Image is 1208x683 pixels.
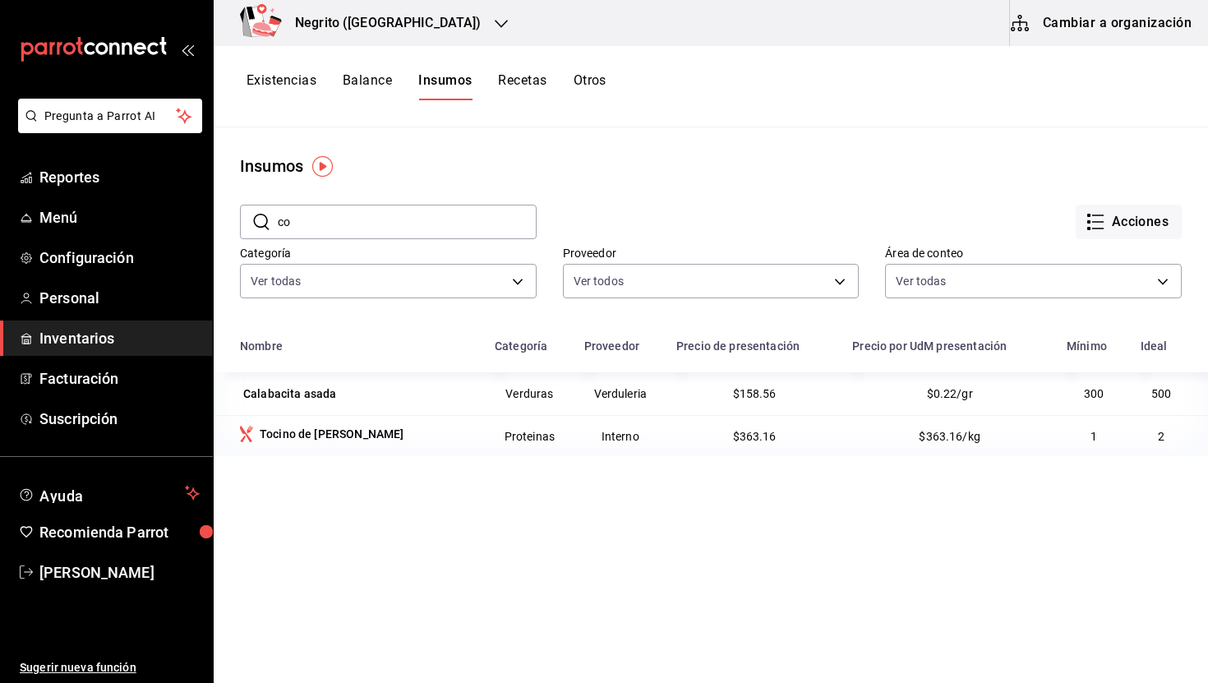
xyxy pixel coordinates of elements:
img: Tooltip marker [312,156,333,177]
button: open_drawer_menu [181,43,194,56]
div: Tocino de [PERSON_NAME] [260,426,403,442]
td: Verduras [485,372,574,415]
label: Área de conteo [885,247,1182,259]
span: Ver todas [896,273,946,289]
td: Verduleria [574,372,666,415]
svg: Insumo producido [240,426,253,442]
span: Facturación [39,367,200,390]
div: Precio por UdM presentación [852,339,1007,353]
label: Proveedor [563,247,860,259]
span: Inventarios [39,327,200,349]
a: Pregunta a Parrot AI [12,119,202,136]
span: 1 [1090,430,1097,443]
span: 300 [1084,387,1104,400]
span: Ver todas [251,273,301,289]
span: Recomienda Parrot [39,521,200,543]
span: [PERSON_NAME] [39,561,200,584]
span: Reportes [39,166,200,188]
button: Acciones [1076,205,1182,239]
span: $363.16/kg [919,430,980,443]
span: 2 [1158,430,1164,443]
span: Configuración [39,247,200,269]
div: Insumos [240,154,303,178]
button: Recetas [498,72,546,100]
span: $0.22/gr [927,387,973,400]
button: Pregunta a Parrot AI [18,99,202,133]
button: Otros [574,72,606,100]
label: Categoría [240,247,537,259]
div: navigation tabs [247,72,606,100]
button: Balance [343,72,392,100]
input: Buscar ID o nombre de insumo [278,205,537,238]
div: Nombre [240,339,283,353]
span: Personal [39,287,200,309]
span: Suscripción [39,408,200,430]
div: Categoría [495,339,547,353]
span: Sugerir nueva función [20,659,200,676]
div: Ideal [1141,339,1168,353]
span: Ayuda [39,483,178,503]
h3: Negrito ([GEOGRAPHIC_DATA]) [282,13,482,33]
span: Pregunta a Parrot AI [44,108,177,125]
td: Interno [574,415,666,456]
div: Proveedor [584,339,639,353]
div: Precio de presentación [676,339,800,353]
button: Existencias [247,72,316,100]
div: Mínimo [1067,339,1107,353]
button: Insumos [418,72,472,100]
td: Proteinas [485,415,574,456]
span: Menú [39,206,200,228]
span: 500 [1151,387,1171,400]
div: Calabacita asada [243,385,336,402]
span: $363.16 [733,430,777,443]
span: $158.56 [733,387,777,400]
span: Ver todos [574,273,624,289]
